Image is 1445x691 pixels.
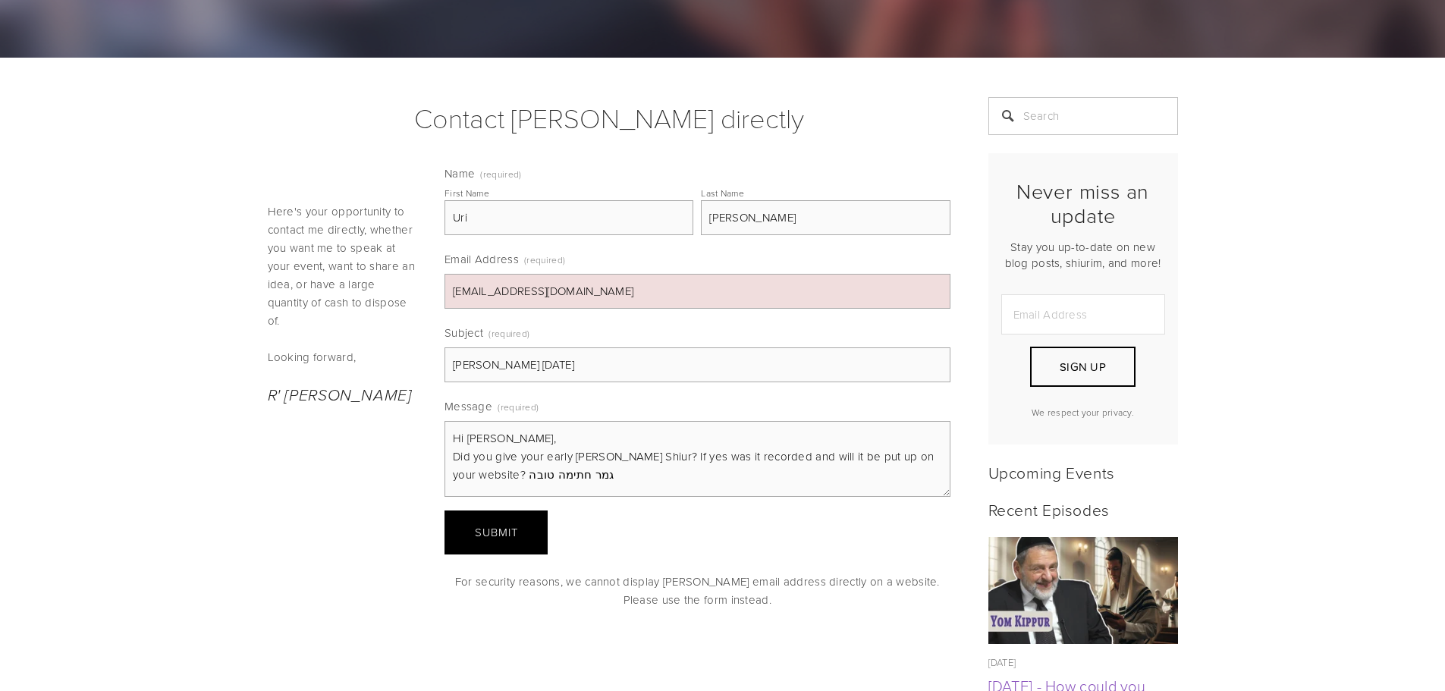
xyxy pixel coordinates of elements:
div: Last Name [701,187,744,199]
span: Subject [444,325,483,341]
h2: Never miss an update [1001,179,1165,228]
span: Email Address [444,251,519,267]
button: SubmitSubmit [444,510,548,554]
span: Submit [475,524,518,540]
a: Yom Kippur - How could you eat? [988,537,1178,644]
p: We respect your privacy. [1001,406,1165,419]
span: (required) [480,170,521,179]
p: For security reasons, we cannot display [PERSON_NAME] email address directly on a website. Please... [444,573,950,609]
textarea: Hi [PERSON_NAME], Did you give your early [PERSON_NAME] Shiur? If yes was it recorded and will it... [444,421,950,497]
h1: Contact [PERSON_NAME] directly [268,97,950,138]
time: [DATE] [988,655,1016,669]
div: First Name [444,187,489,199]
p: Here's your opportunity to contact me directly, whether you want me to speak at your event, want ... [268,203,419,330]
input: Search [988,97,1178,135]
p: Looking forward, [268,348,419,366]
span: Sign Up [1060,359,1106,375]
span: Message [444,398,492,414]
input: Email Address [1001,294,1165,335]
h2: Recent Episodes [988,500,1178,519]
span: (required) [498,396,539,418]
p: Stay you up-to-date on new blog posts, shiurim, and more! [1001,239,1165,271]
button: Sign Up [1030,347,1135,387]
img: Yom Kippur - How could you eat? [988,537,1178,644]
span: Name [444,165,475,181]
h2: Upcoming Events [988,463,1178,482]
span: (required) [524,249,565,271]
span: (required) [488,322,529,344]
em: R' [PERSON_NAME] [268,386,412,405]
